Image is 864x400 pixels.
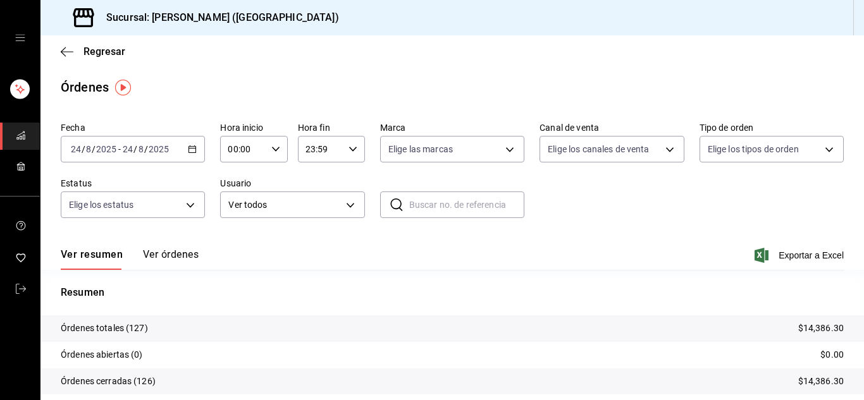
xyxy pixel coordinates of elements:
input: Buscar no. de referencia [409,192,524,217]
div: navigation tabs [61,248,199,270]
p: $14,386.30 [798,322,844,335]
button: open drawer [15,33,25,43]
input: ---- [148,144,170,154]
div: Órdenes [61,78,109,97]
label: Tipo de orden [700,123,844,132]
span: Elige los estatus [69,198,133,211]
p: $14,386.30 [798,375,844,388]
span: - [118,144,121,154]
label: Fecha [61,123,205,132]
input: -- [138,144,144,154]
span: / [133,144,137,154]
label: Marca [380,123,524,132]
label: Usuario [220,179,364,188]
span: / [92,144,96,154]
p: Órdenes totales (127) [61,322,148,335]
input: -- [70,144,82,154]
img: Tooltip marker [115,80,131,95]
span: / [82,144,85,154]
label: Hora inicio [220,123,287,132]
label: Canal de venta [540,123,684,132]
span: Elige las marcas [388,143,453,155]
input: -- [122,144,133,154]
p: Órdenes abiertas (0) [61,348,143,361]
input: ---- [96,144,117,154]
span: / [144,144,148,154]
button: Ver resumen [61,248,123,270]
button: Exportar a Excel [757,248,844,263]
p: Resumen [61,285,844,300]
button: Regresar [61,45,125,58]
span: Ver todos [228,198,341,212]
input: -- [85,144,92,154]
span: Regresar [83,45,125,58]
p: Órdenes cerradas (126) [61,375,156,388]
p: $0.00 [820,348,844,361]
span: Elige los tipos de orden [708,143,799,155]
h3: Sucursal: [PERSON_NAME] ([GEOGRAPHIC_DATA]) [96,10,339,25]
button: Ver órdenes [143,248,199,270]
span: Elige los canales de venta [548,143,649,155]
label: Hora fin [298,123,365,132]
label: Estatus [61,179,205,188]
